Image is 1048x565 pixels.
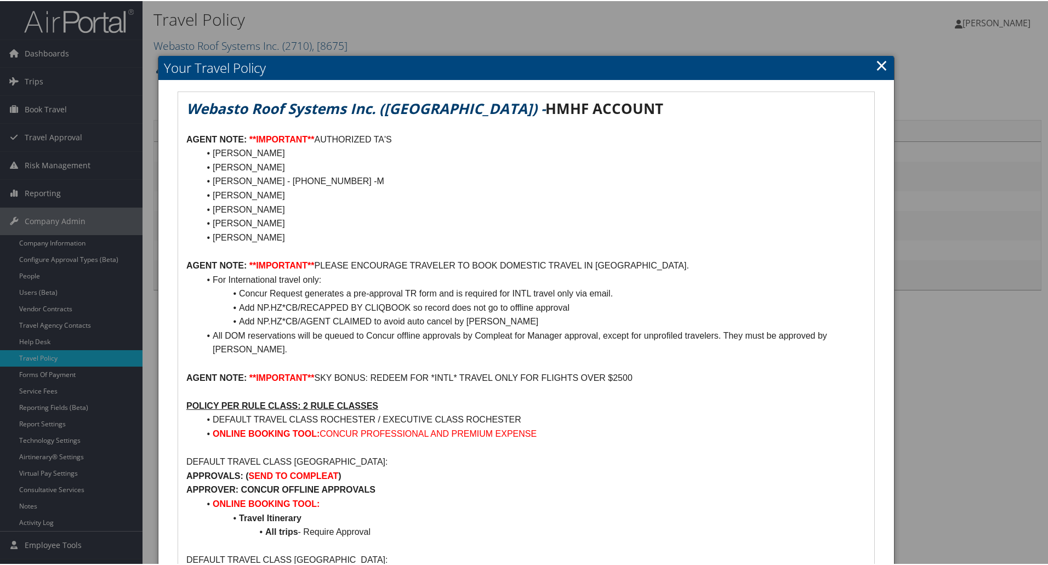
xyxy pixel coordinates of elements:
strong: All trips [265,526,298,535]
p: PLEASE ENCOURAGE TRAVELER TO BOOK DOMESTIC TRAVEL IN [GEOGRAPHIC_DATA]. [186,258,866,272]
strong: APPROVER: CONCUR OFFLINE APPROVALS [186,484,375,493]
strong: AGENT NOTE: [186,134,247,143]
li: [PERSON_NAME] [200,230,866,244]
li: [PERSON_NAME] [200,145,866,159]
strong: ONLINE BOOKING TOOL: [213,428,320,437]
span: CONCUR PROFESSIONAL AND PREMIUM EXPENSE [320,428,537,437]
li: [PERSON_NAME] [200,215,866,230]
p: AUTHORIZED TA'S [186,132,866,146]
li: Add NP.HZ*CB/AGENT CLAIMED to avoid auto cancel by [PERSON_NAME] [200,313,866,328]
p: SKY BONUS: REDEEM FOR *INTL* TRAVEL ONLY FOR FLIGHTS OVER $2500 [186,370,866,384]
li: Concur Request generates a pre-approval TR form and is required for INTL travel only via email. [200,286,866,300]
strong: Travel Itinerary [239,512,301,522]
li: [PERSON_NAME] [200,202,866,216]
li: [PERSON_NAME] [200,159,866,174]
strong: APPROVALS: [186,470,243,480]
li: All DOM reservations will be queued to Concur offline approvals by Compleat for Manager approval,... [200,328,866,356]
strong: SEND TO COMPLEAT [249,470,339,480]
li: - Require Approval [200,524,866,538]
strong: ) [338,470,341,480]
u: POLICY PER RULE CLASS: 2 RULE CLASSES [186,400,378,409]
strong: ( [246,470,248,480]
p: DEFAULT TRAVEL CLASS [GEOGRAPHIC_DATA]: [186,454,866,468]
li: For International travel only: [200,272,866,286]
em: Webasto Roof Systems Inc. ([GEOGRAPHIC_DATA]) - [186,98,545,117]
strong: ONLINE BOOKING TOOL: [213,498,320,507]
li: Add NP.HZ*CB/RECAPPED BY CLIQBOOK so record does not go to offline approval [200,300,866,314]
a: Close [875,53,888,75]
li: [PERSON_NAME] - [PHONE_NUMBER] -M [200,173,866,187]
li: DEFAULT TRAVEL CLASS ROCHESTER / EXECUTIVE CLASS ROCHESTER [200,412,866,426]
strong: AGENT NOTE: [186,372,247,381]
h2: Your Travel Policy [158,55,894,79]
strong: AGENT NOTE: [186,260,247,269]
strong: HMHF ACCOUNT [545,98,663,117]
li: [PERSON_NAME] [200,187,866,202]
